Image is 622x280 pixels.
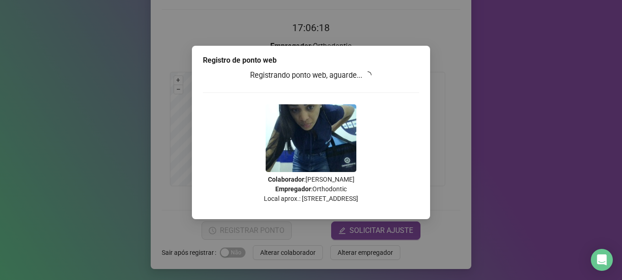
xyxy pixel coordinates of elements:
[203,55,419,66] div: Registro de ponto web
[591,249,613,271] div: Open Intercom Messenger
[275,185,311,193] strong: Empregador
[203,70,419,81] h3: Registrando ponto web, aguarde...
[364,71,372,79] span: loading
[266,104,356,172] img: Z
[203,175,419,204] p: : [PERSON_NAME] : Orthodontic Local aprox.: [STREET_ADDRESS]
[268,176,304,183] strong: Colaborador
